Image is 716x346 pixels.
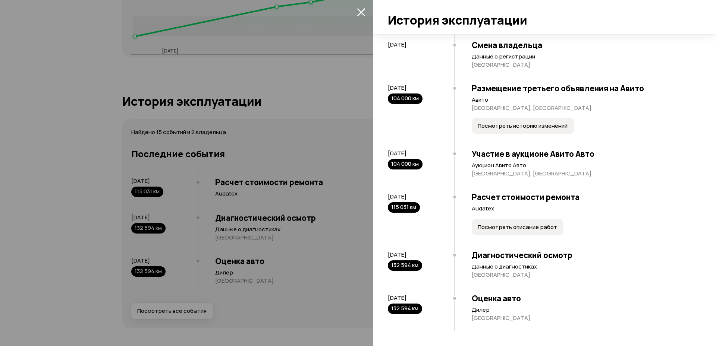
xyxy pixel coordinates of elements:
h3: Смена владельца [472,40,694,50]
p: [GEOGRAPHIC_DATA], [GEOGRAPHIC_DATA] [472,170,694,177]
h3: Размещение третьего объявления на Авито [472,83,694,93]
div: 104 000 км [388,159,423,169]
span: [DATE] [388,41,406,48]
p: [GEOGRAPHIC_DATA] [472,61,694,69]
span: [DATE] [388,193,406,200]
p: Аукцион Авито Авто [472,162,694,169]
p: Данные о регистрации [472,53,694,60]
h3: Расчет стоимости ремонта [472,192,694,202]
span: [DATE] [388,149,406,157]
p: [GEOGRAPHIC_DATA], [GEOGRAPHIC_DATA] [472,104,694,112]
p: Дилер [472,306,694,314]
div: 104 000 км [388,93,423,104]
h3: Оценка авто [472,293,694,303]
span: [DATE] [388,294,406,302]
p: [GEOGRAPHIC_DATA] [472,314,694,322]
p: Данные о диагностиках [472,263,694,270]
h3: Диагностический осмотр [472,250,694,260]
p: [GEOGRAPHIC_DATA] [472,271,694,279]
div: 132 594 км [388,260,422,271]
p: Audatex [472,205,694,212]
button: закрыть [355,6,367,18]
div: 115 031 км [388,202,420,213]
span: Посмотреть описание работ [478,223,557,231]
span: [DATE] [388,251,406,258]
span: [DATE] [388,84,406,92]
button: Посмотреть описание работ [472,219,563,235]
div: 132 594 км [388,304,422,314]
button: Посмотреть историю изменений [472,118,574,134]
p: Авито [472,96,694,104]
h3: Участие в аукционе Авито Авто [472,149,694,159]
span: Посмотреть историю изменений [478,122,568,130]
